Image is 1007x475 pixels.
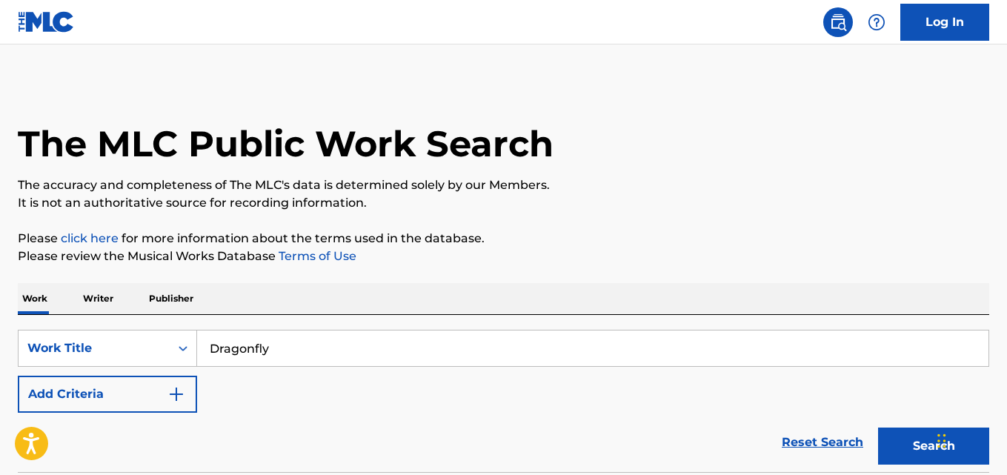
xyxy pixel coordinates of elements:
p: Work [18,283,52,314]
a: Reset Search [774,426,871,459]
a: click here [61,231,119,245]
p: Publisher [144,283,198,314]
div: Help [862,7,891,37]
button: Search [878,428,989,465]
iframe: Chat Widget [933,404,1007,475]
p: Please review the Musical Works Database [18,248,989,265]
img: help [868,13,885,31]
div: Work Title [27,339,161,357]
p: The accuracy and completeness of The MLC's data is determined solely by our Members. [18,176,989,194]
a: Log In [900,4,989,41]
img: MLC Logo [18,11,75,33]
button: Add Criteria [18,376,197,413]
a: Public Search [823,7,853,37]
form: Search Form [18,330,989,472]
p: Please for more information about the terms used in the database. [18,230,989,248]
h1: The MLC Public Work Search [18,122,554,166]
p: Writer [79,283,118,314]
p: It is not an authoritative source for recording information. [18,194,989,212]
a: Terms of Use [276,249,356,263]
img: search [829,13,847,31]
img: 9d2ae6d4665cec9f34b9.svg [167,385,185,403]
div: Drag [937,419,946,463]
